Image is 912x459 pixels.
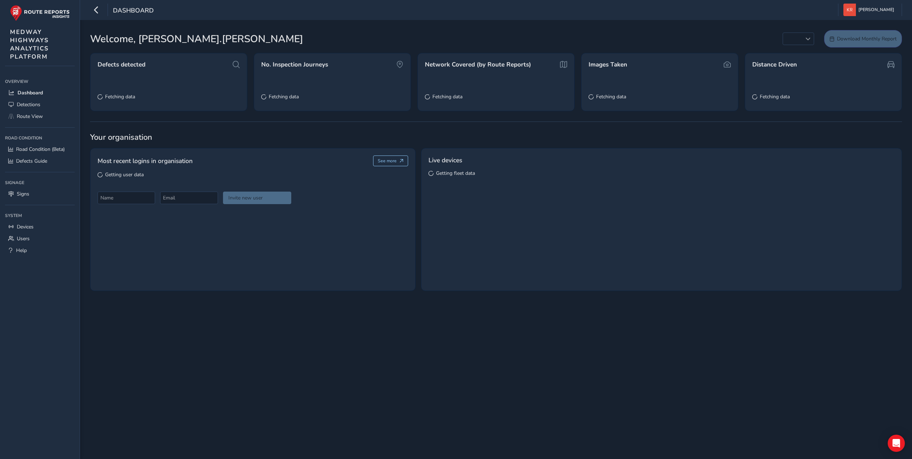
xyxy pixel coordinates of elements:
[425,60,531,69] span: Network Covered (by Route Reports)
[5,110,75,122] a: Route View
[843,4,897,16] button: [PERSON_NAME]
[16,158,47,164] span: Defects Guide
[5,210,75,221] div: System
[17,101,40,108] span: Detections
[90,132,902,143] span: Your organisation
[858,4,894,16] span: [PERSON_NAME]
[760,93,790,100] span: Fetching data
[436,170,475,177] span: Getting fleet data
[17,223,34,230] span: Devices
[5,155,75,167] a: Defects Guide
[5,143,75,155] a: Road Condition (Beta)
[90,31,303,46] span: Welcome, [PERSON_NAME].[PERSON_NAME]
[596,93,626,100] span: Fetching data
[17,191,29,197] span: Signs
[261,60,328,69] span: No. Inspection Journeys
[105,171,144,178] span: Getting user data
[5,233,75,245] a: Users
[888,435,905,452] div: Open Intercom Messenger
[752,60,797,69] span: Distance Driven
[17,235,30,242] span: Users
[5,87,75,99] a: Dashboard
[17,113,43,120] span: Route View
[98,60,145,69] span: Defects detected
[98,192,155,204] input: Name
[378,158,397,164] span: See more
[10,28,49,61] span: MEDWAY HIGHWAYS ANALYTICS PLATFORM
[10,5,70,21] img: rr logo
[160,192,218,204] input: Email
[5,188,75,200] a: Signs
[5,177,75,188] div: Signage
[5,99,75,110] a: Detections
[5,133,75,143] div: Road Condition
[98,156,193,166] span: Most recent logins in organisation
[373,156,408,166] button: See more
[5,221,75,233] a: Devices
[5,245,75,256] a: Help
[269,93,299,100] span: Fetching data
[432,93,462,100] span: Fetching data
[5,76,75,87] div: Overview
[18,89,43,96] span: Dashboard
[16,247,27,254] span: Help
[113,6,154,16] span: Dashboard
[16,146,65,153] span: Road Condition (Beta)
[843,4,856,16] img: diamond-layout
[105,93,135,100] span: Fetching data
[589,60,627,69] span: Images Taken
[428,156,462,165] span: Live devices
